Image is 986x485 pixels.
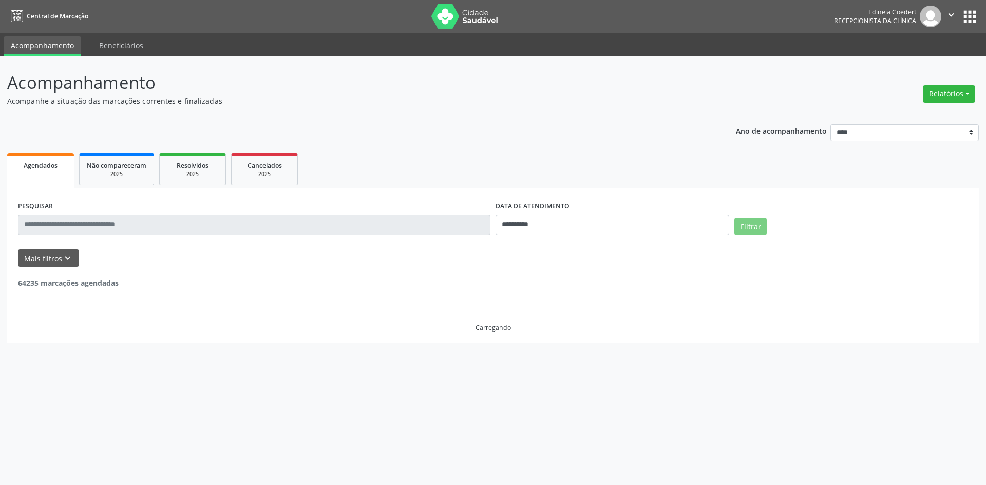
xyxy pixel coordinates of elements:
[476,323,511,332] div: Carregando
[248,161,282,170] span: Cancelados
[18,249,79,267] button: Mais filtroskeyboard_arrow_down
[7,8,88,25] a: Central de Marcação
[834,16,916,25] span: Recepcionista da clínica
[87,170,146,178] div: 2025
[27,12,88,21] span: Central de Marcação
[941,6,961,27] button: 
[87,161,146,170] span: Não compareceram
[945,9,957,21] i: 
[920,6,941,27] img: img
[7,70,687,95] p: Acompanhamento
[177,161,208,170] span: Resolvidos
[18,199,53,215] label: PESQUISAR
[496,199,570,215] label: DATA DE ATENDIMENTO
[736,124,827,137] p: Ano de acompanhamento
[961,8,979,26] button: apps
[24,161,58,170] span: Agendados
[834,8,916,16] div: Edineia Goedert
[167,170,218,178] div: 2025
[4,36,81,56] a: Acompanhamento
[923,85,975,103] button: Relatórios
[734,218,767,235] button: Filtrar
[62,253,73,264] i: keyboard_arrow_down
[92,36,150,54] a: Beneficiários
[18,278,119,288] strong: 64235 marcações agendadas
[239,170,290,178] div: 2025
[7,95,687,106] p: Acompanhe a situação das marcações correntes e finalizadas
